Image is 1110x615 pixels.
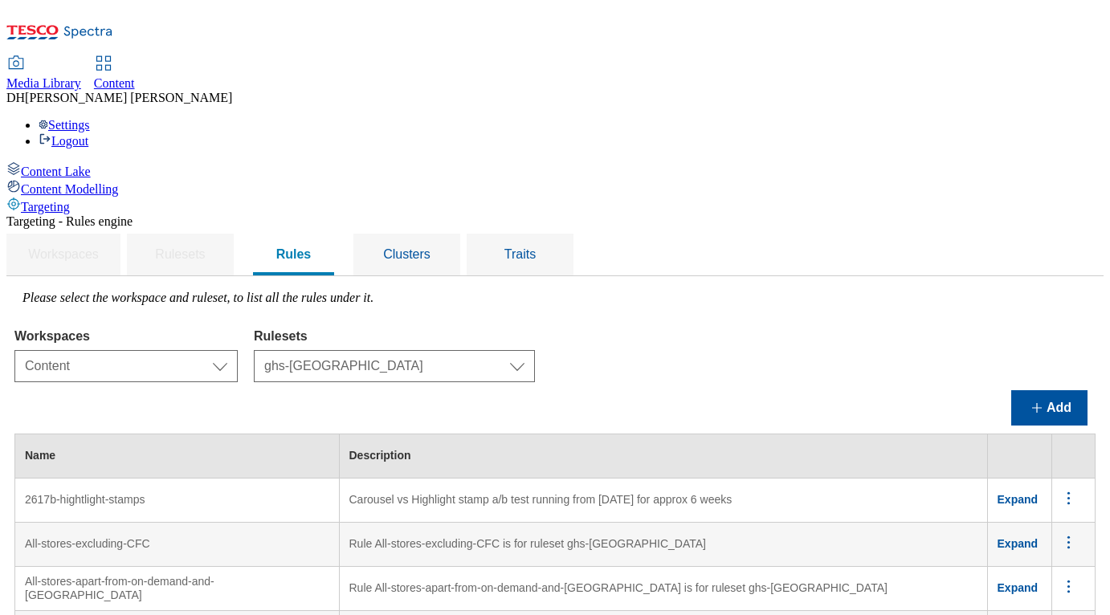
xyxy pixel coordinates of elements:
a: Content Modelling [6,179,1104,197]
td: Rule All-stores-excluding-CFC is for ruleset ghs-[GEOGRAPHIC_DATA] [339,523,987,567]
td: All-stores-excluding-CFC [15,523,340,567]
a: Content Lake [6,161,1104,179]
span: Traits [504,247,536,261]
svg: menus [1059,576,1079,597]
a: Content [94,57,135,91]
a: Settings [39,118,90,132]
a: Logout [39,134,88,148]
a: Targeting [6,197,1104,214]
span: Rules [276,247,312,261]
span: Clusters [383,247,431,261]
label: Please select the workspace and ruleset, to list all the rules under it. [22,291,373,304]
svg: menus [1059,488,1079,508]
label: Rulesets [254,329,535,344]
td: Rule All-stores-apart-from-on-demand-and-[GEOGRAPHIC_DATA] is for ruleset ghs-[GEOGRAPHIC_DATA] [339,567,987,611]
span: Media Library [6,76,81,90]
th: Description [339,434,987,479]
span: Expand [998,493,1039,506]
th: Name [15,434,340,479]
td: All-stores-apart-from-on-demand-and-[GEOGRAPHIC_DATA] [15,567,340,611]
button: Add [1011,390,1088,426]
svg: menus [1059,532,1079,552]
span: Content [94,76,135,90]
span: DH [6,91,25,104]
td: 2617b-hightlight-stamps [15,479,340,523]
span: Expand [998,537,1039,550]
a: Media Library [6,57,81,91]
span: Expand [998,581,1039,594]
span: Content Lake [21,165,91,178]
span: Content Modelling [21,182,118,196]
td: Carousel vs Highlight stamp a/b test running from [DATE] for approx 6 weeks [339,479,987,523]
span: Targeting [21,200,70,214]
span: [PERSON_NAME] [PERSON_NAME] [25,91,232,104]
div: Targeting - Rules engine [6,214,1104,229]
label: Workspaces [14,329,238,344]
